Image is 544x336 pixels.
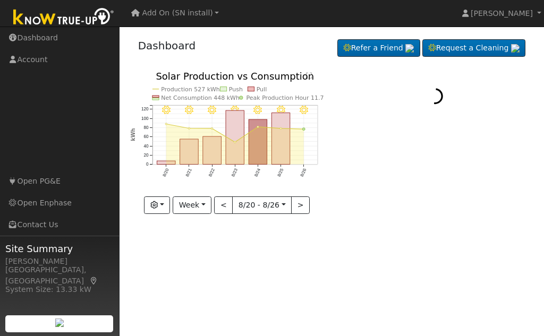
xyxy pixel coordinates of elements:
[471,9,533,18] span: [PERSON_NAME]
[405,44,414,53] img: retrieve
[422,39,525,57] a: Request a Cleaning
[8,6,120,30] img: Know True-Up
[138,39,196,52] a: Dashboard
[5,264,114,287] div: [GEOGRAPHIC_DATA], [GEOGRAPHIC_DATA]
[89,277,99,285] a: Map
[5,284,114,295] div: System Size: 13.33 kW
[55,318,64,327] img: retrieve
[337,39,420,57] a: Refer a Friend
[511,44,520,53] img: retrieve
[142,8,213,17] span: Add On (SN install)
[5,242,114,256] span: Site Summary
[5,256,114,267] div: [PERSON_NAME]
